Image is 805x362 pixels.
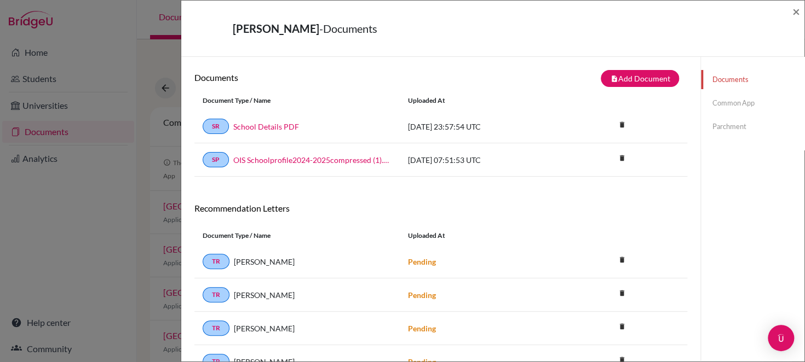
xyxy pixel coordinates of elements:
span: [PERSON_NAME] [234,256,295,267]
strong: Pending [408,257,436,266]
i: note_add [610,75,618,83]
div: Document Type / Name [194,231,400,241]
div: Uploaded at [400,96,564,106]
a: delete [613,253,630,268]
h6: Recommendation Letters [194,203,687,213]
i: delete [613,285,630,301]
h6: Documents [194,72,441,83]
a: OIS Schoolprofile2024-2025compressed (1).school_wide [233,154,392,166]
i: delete [613,116,630,133]
a: SP [203,152,229,167]
a: TR [203,287,229,302]
a: delete [613,320,630,335]
a: Documents [701,70,804,89]
span: [PERSON_NAME] [234,323,295,334]
button: note_addAdd Document [601,70,679,87]
div: Uploaded at [400,231,564,241]
span: - Documents [319,22,377,35]
a: delete [613,287,630,301]
i: delete [613,318,630,335]
a: delete [613,118,630,133]
button: Close [792,5,800,18]
a: delete [613,151,630,166]
a: School Details PDF [233,121,299,132]
div: Open Intercom Messenger [768,325,794,351]
strong: [PERSON_NAME] [233,22,319,35]
div: [DATE] 07:51:53 UTC [400,154,564,166]
a: Common App [701,94,804,113]
span: × [792,3,800,19]
div: [DATE] 23:57:54 UTC [400,121,564,132]
div: Document Type / Name [194,96,400,106]
strong: Pending [408,324,436,333]
a: SR [203,119,229,134]
a: TR [203,320,229,336]
a: TR [203,254,229,269]
i: delete [613,150,630,166]
strong: Pending [408,290,436,300]
a: Parchment [701,117,804,136]
span: [PERSON_NAME] [234,289,295,301]
i: delete [613,252,630,268]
